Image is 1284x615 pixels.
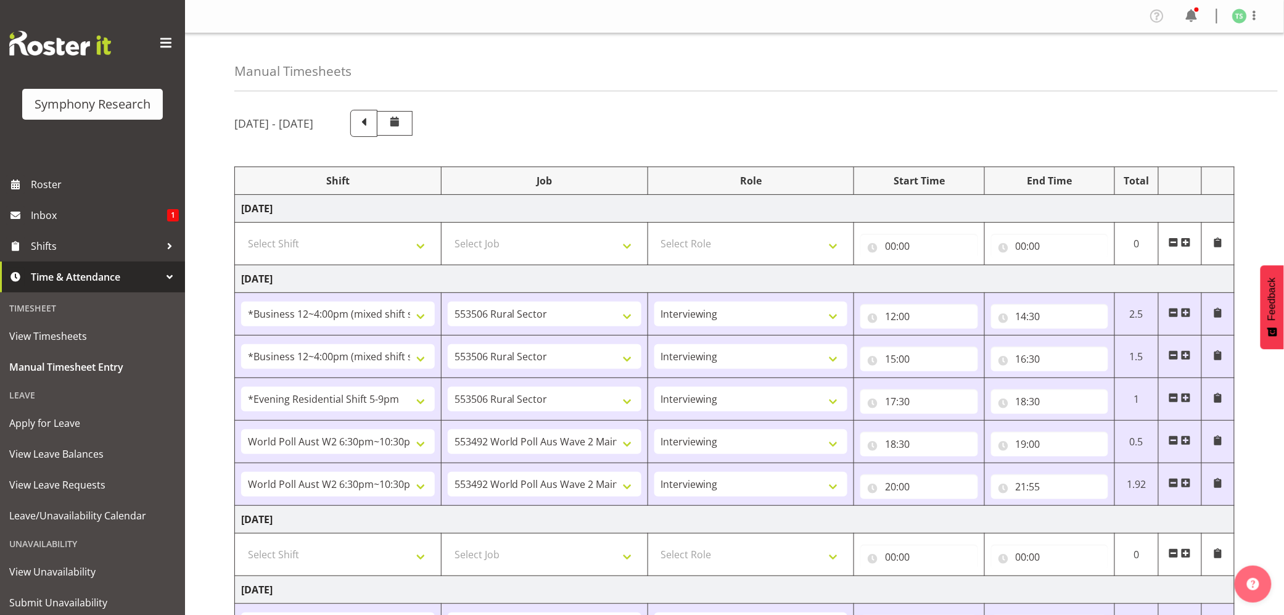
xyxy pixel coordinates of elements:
div: Shift [241,173,435,188]
div: Role [654,173,848,188]
div: Start Time [860,173,977,188]
td: [DATE] [235,265,1235,293]
input: Click to select... [860,304,977,329]
td: 2.5 [1115,293,1158,336]
span: View Leave Balances [9,445,176,463]
input: Click to select... [991,347,1108,371]
a: Leave/Unavailability Calendar [3,500,182,531]
input: Click to select... [991,234,1108,258]
div: Job [448,173,641,188]
span: 1 [167,209,179,221]
span: View Leave Requests [9,476,176,494]
input: Click to select... [991,304,1108,329]
span: Submit Unavailability [9,593,176,612]
div: Timesheet [3,295,182,321]
input: Click to select... [991,545,1108,569]
span: Shifts [31,237,160,255]
a: View Leave Requests [3,469,182,500]
input: Click to select... [860,432,977,456]
span: Manual Timesheet Entry [9,358,176,376]
span: Feedback [1267,278,1278,321]
img: tanya-stebbing1954.jpg [1232,9,1247,23]
a: View Leave Balances [3,439,182,469]
span: View Timesheets [9,327,176,345]
input: Click to select... [991,389,1108,414]
input: Click to select... [860,389,977,414]
td: 1 [1115,378,1158,421]
td: [DATE] [235,195,1235,223]
input: Click to select... [860,545,977,569]
td: [DATE] [235,506,1235,534]
div: Symphony Research [35,95,150,114]
td: [DATE] [235,576,1235,604]
img: help-xxl-2.png [1247,578,1259,590]
span: Roster [31,175,179,194]
input: Click to select... [991,474,1108,499]
a: Manual Timesheet Entry [3,352,182,382]
input: Click to select... [860,474,977,499]
span: Inbox [31,206,167,225]
td: 1.5 [1115,336,1158,378]
a: View Timesheets [3,321,182,352]
td: 0 [1115,223,1158,265]
span: Leave/Unavailability Calendar [9,506,176,525]
td: 1.92 [1115,463,1158,506]
div: Total [1121,173,1151,188]
img: Rosterit website logo [9,31,111,56]
button: Feedback - Show survey [1261,265,1284,349]
span: Apply for Leave [9,414,176,432]
td: 0.5 [1115,421,1158,463]
h5: [DATE] - [DATE] [234,117,313,130]
div: Unavailability [3,531,182,556]
input: Click to select... [991,432,1108,456]
input: Click to select... [860,347,977,371]
span: View Unavailability [9,563,176,581]
h4: Manual Timesheets [234,64,352,78]
span: Time & Attendance [31,268,160,286]
a: Apply for Leave [3,408,182,439]
div: Leave [3,382,182,408]
input: Click to select... [860,234,977,258]
td: 0 [1115,534,1158,576]
div: End Time [991,173,1108,188]
a: View Unavailability [3,556,182,587]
